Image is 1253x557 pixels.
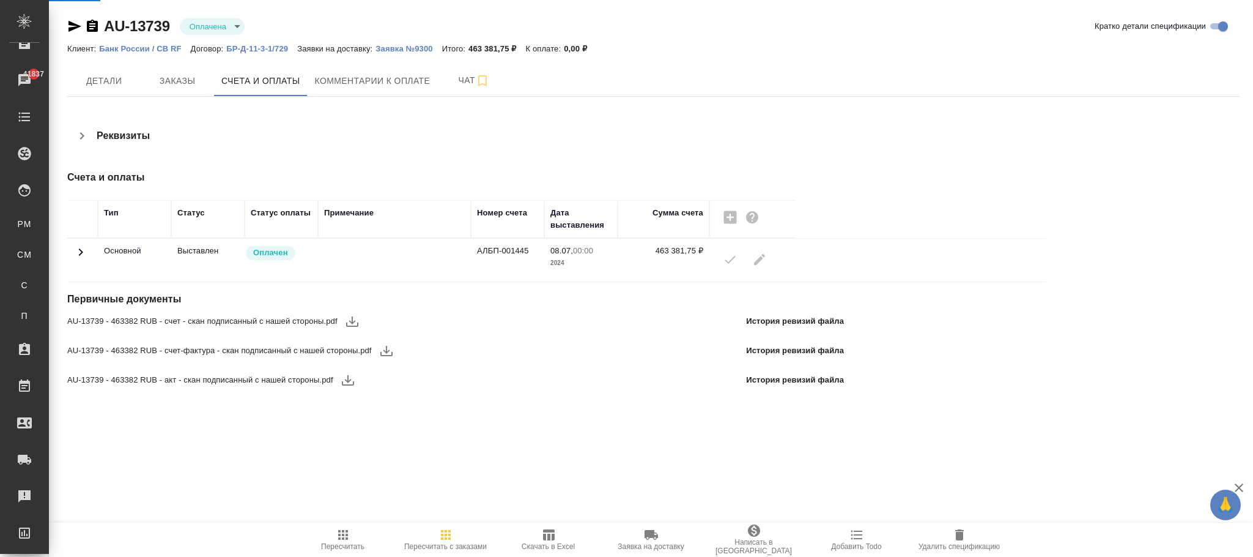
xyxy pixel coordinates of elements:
div: Сумма счета [652,207,703,219]
span: PM [15,218,34,230]
td: Основной [98,239,171,282]
p: 08.07, [550,246,573,255]
span: Пересчитать [321,542,364,551]
button: Удалить спецификацию [908,523,1011,557]
a: П [9,304,40,328]
span: Счета и оплаты [221,73,300,89]
span: Чат [445,73,503,88]
span: AU-13739 - 463382 RUB - счет - скан подписанный с нашей стороны.pdf [67,315,338,327]
span: Удалить спецификацию [918,542,1000,551]
p: Заявка №9300 [375,44,442,53]
button: Скопировать ссылку [85,19,100,34]
span: Скачать в Excel [522,542,575,551]
p: 2024 [550,257,612,269]
button: Оплачена [186,21,230,32]
p: Все изменения в спецификации заблокированы [177,245,238,257]
p: Банк России / CB RF [99,44,190,53]
button: 🙏 [1210,490,1241,520]
h4: Первичные документы [67,292,849,307]
span: Toggle Row Expanded [73,252,88,261]
a: С [9,273,40,297]
span: Написать в [GEOGRAPHIC_DATA] [710,538,798,555]
span: Пересчитать с заказами [404,542,487,551]
span: Детали [75,73,133,89]
p: Итого: [442,44,468,53]
td: АЛБП-001445 [471,239,544,282]
p: Заявки на доставку: [297,44,375,53]
p: К оплате: [525,44,564,53]
button: Скопировать ссылку для ЯМессенджера [67,19,82,34]
button: Заявка на доставку [600,523,703,557]
td: 463 381,75 ₽ [618,239,709,282]
span: AU-13739 - 463382 RUB - счет-фактура - скан подписанный с нашей стороны.pdf [67,345,372,357]
button: Пересчитать [292,523,394,557]
span: Заказы [148,73,207,89]
span: Добавить Todo [831,542,881,551]
p: Клиент: [67,44,99,53]
p: Договор: [191,44,227,53]
button: Написать в [GEOGRAPHIC_DATA] [703,523,805,557]
a: БР-Д-11-3-1/729 [226,43,297,53]
p: БР-Д-11-3-1/729 [226,44,297,53]
div: Номер счета [477,207,527,219]
a: Банк России / CB RF [99,43,190,53]
div: Дата выставления [550,207,612,231]
p: 00:00 [573,246,593,255]
p: История ревизий файла [746,374,844,386]
button: Скачать в Excel [497,523,600,557]
p: Оплачен [253,247,288,259]
span: 41837 [16,68,51,80]
button: Пересчитать с заказами [394,523,497,557]
h4: Счета и оплаты [67,170,849,185]
h4: Реквизиты [97,129,150,143]
div: Тип [104,207,119,219]
span: CM [15,249,34,261]
button: Заявка №9300 [375,43,442,55]
div: Статус оплаты [251,207,311,219]
span: Комментарии к оплате [315,73,431,89]
div: Статус [177,207,205,219]
span: П [15,310,34,322]
svg: Подписаться [475,73,490,88]
span: С [15,279,34,291]
span: Кратко детали спецификации [1095,20,1206,32]
a: PM [9,212,40,236]
a: CM [9,242,40,267]
span: Заявка на доставку [618,542,684,551]
p: История ревизий файла [746,345,844,357]
span: 🙏 [1215,492,1236,518]
p: История ревизий файла [746,315,844,327]
a: 41837 [3,65,46,95]
p: 463 381,75 ₽ [468,44,525,53]
button: Добавить Todo [805,523,908,557]
span: AU-13739 - 463382 RUB - акт - скан подписанный с нашей стороны.pdf [67,374,333,386]
div: Оплачена [180,18,245,35]
a: AU-13739 [104,18,170,34]
div: Примечание [324,207,374,219]
p: 0,00 ₽ [564,44,596,53]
